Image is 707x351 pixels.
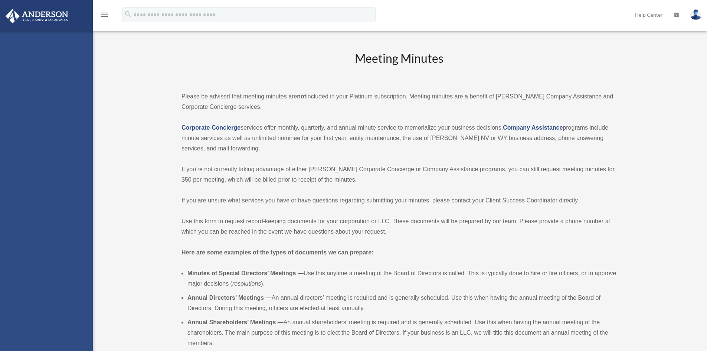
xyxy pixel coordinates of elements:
[187,319,284,325] b: Annual Shareholders’ Meetings —
[181,195,616,206] p: If you are unsure what services you have or have questions regarding submitting your minutes, ple...
[297,93,306,100] strong: not
[181,216,616,237] p: Use this form to request record-keeping documents for your corporation or LLC. These documents wi...
[232,280,261,287] em: resolutions
[187,268,616,289] li: Use this anytime a meeting of the Board of Directors is called. This is typically done to hire or...
[187,295,272,301] b: Annual Directors’ Meetings —
[187,317,616,348] li: An annual shareholders’ meeting is required and is generally scheduled. Use this when having the ...
[3,9,71,23] img: Anderson Advisors Platinum Portal
[181,124,240,131] a: Corporate Concierge
[100,10,109,19] i: menu
[690,9,701,20] img: User Pic
[187,270,304,276] b: Minutes of Special Directors’ Meetings —
[100,13,109,19] a: menu
[187,293,616,313] li: An annual directors’ meeting is required and is generally scheduled. Use this when having the ann...
[124,10,132,18] i: search
[181,91,616,112] p: Please be advised that meeting minutes are included in your Platinum subscription. Meeting minute...
[181,249,374,256] strong: Here are some examples of the types of documents we can prepare:
[503,124,563,131] a: Company Assistance
[181,50,616,81] h2: Meeting Minutes
[181,123,616,154] p: services offer monthly, quarterly, and annual minute service to memorialize your business decisio...
[181,164,616,185] p: If you’re not currently taking advantage of either [PERSON_NAME] Corporate Concierge or Company A...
